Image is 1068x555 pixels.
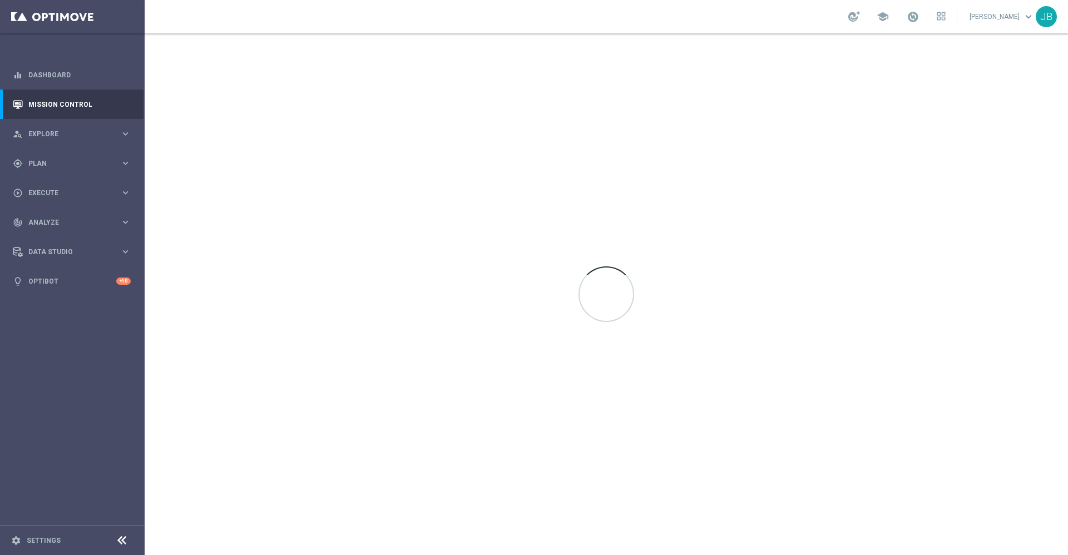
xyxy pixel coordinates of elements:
[13,129,23,139] i: person_search
[13,276,23,286] i: lightbulb
[877,11,889,23] span: school
[12,130,131,138] button: person_search Explore keyboard_arrow_right
[12,159,131,168] button: gps_fixed Plan keyboard_arrow_right
[120,246,131,257] i: keyboard_arrow_right
[13,188,23,198] i: play_circle_outline
[13,90,131,119] div: Mission Control
[28,131,120,137] span: Explore
[13,217,120,227] div: Analyze
[12,71,131,80] button: equalizer Dashboard
[28,266,116,296] a: Optibot
[28,190,120,196] span: Execute
[11,536,21,546] i: settings
[27,537,61,544] a: Settings
[120,158,131,169] i: keyboard_arrow_right
[13,247,120,257] div: Data Studio
[116,277,131,285] div: +10
[120,187,131,198] i: keyboard_arrow_right
[120,217,131,227] i: keyboard_arrow_right
[13,188,120,198] div: Execute
[12,189,131,197] button: play_circle_outline Execute keyboard_arrow_right
[12,100,131,109] button: Mission Control
[1036,6,1057,27] div: JB
[13,158,120,169] div: Plan
[12,247,131,256] button: Data Studio keyboard_arrow_right
[28,249,120,255] span: Data Studio
[12,218,131,227] button: track_changes Analyze keyboard_arrow_right
[28,90,131,119] a: Mission Control
[13,70,23,80] i: equalizer
[13,217,23,227] i: track_changes
[120,128,131,139] i: keyboard_arrow_right
[28,219,120,226] span: Analyze
[13,158,23,169] i: gps_fixed
[1022,11,1035,23] span: keyboard_arrow_down
[28,160,120,167] span: Plan
[968,8,1036,25] a: [PERSON_NAME]keyboard_arrow_down
[13,60,131,90] div: Dashboard
[28,60,131,90] a: Dashboard
[12,277,131,286] button: lightbulb Optibot +10
[13,266,131,296] div: Optibot
[13,129,120,139] div: Explore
